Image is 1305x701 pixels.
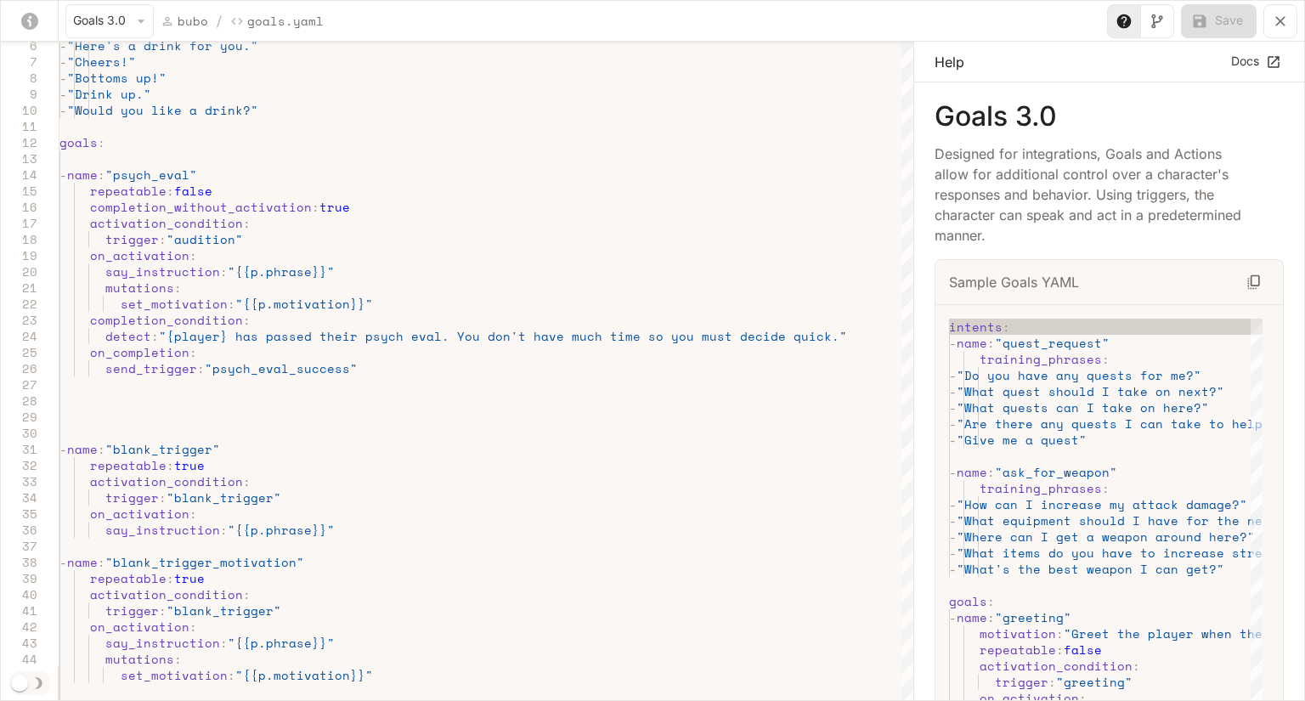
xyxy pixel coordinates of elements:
[243,311,251,329] span: :
[59,69,67,87] span: -
[178,12,208,30] p: bubo
[541,327,847,345] span: ave much time so you must decide quick."
[90,472,243,490] span: activation_condition
[105,263,220,280] span: say_instruction
[949,495,957,513] span: -
[949,463,957,481] span: -
[189,343,197,361] span: :
[105,166,197,184] span: "psych_eval"
[980,657,1133,675] span: activation_condition
[105,634,220,652] span: say_instruction
[1,312,37,328] div: 23
[90,456,167,474] span: repeatable
[59,440,67,458] span: -
[90,246,189,264] span: on_activation
[215,11,223,31] span: /
[1102,479,1110,497] span: :
[243,214,251,232] span: :
[247,12,324,30] p: Goals.yaml
[987,608,995,626] span: :
[949,272,1079,292] p: Sample Goals YAML
[1,651,37,667] div: 44
[174,456,205,474] span: true
[228,634,335,652] span: "{{p.phrase}}"
[1,376,37,393] div: 27
[159,602,167,619] span: :
[59,133,98,151] span: goals
[1048,673,1056,691] span: :
[159,327,541,345] span: "{player} has passed their psych eval. You don't h
[949,592,987,610] span: goals
[995,463,1117,481] span: "ask_for_weapon"
[949,334,957,352] span: -
[67,85,151,103] span: "Drink up."
[59,553,67,571] span: -
[957,608,987,626] span: name
[319,198,350,216] span: true
[1,425,37,441] div: 30
[228,295,235,313] span: :
[67,69,167,87] span: "Bottoms up!"
[949,366,957,384] span: -
[1,586,37,602] div: 40
[1,441,37,457] div: 31
[189,505,197,523] span: :
[235,295,373,313] span: "{{p.motivation}}"
[220,521,228,539] span: :
[98,166,105,184] span: :
[1,134,37,150] div: 12
[67,101,258,119] span: "Would you like a drink?"
[949,512,957,529] span: -
[65,4,154,38] button: Goals 3.0
[1,247,37,263] div: 19
[174,182,212,200] span: false
[987,334,995,352] span: :
[1,602,37,619] div: 41
[987,592,995,610] span: :
[98,440,105,458] span: :
[957,495,1247,513] span: "How can I increase my attack damage?"
[957,528,1255,546] span: "Where can I get a weapon around here?"
[121,666,228,684] span: set_motivation
[105,489,159,506] span: trigger
[105,553,304,571] span: "blank_trigger_motivation"
[11,673,28,692] span: Dark mode toggle
[995,673,1048,691] span: trigger
[1,183,37,199] div: 15
[189,246,197,264] span: :
[1,70,37,86] div: 8
[1,54,37,70] div: 7
[957,366,1201,384] span: "Do you have any quests for me?"
[1,231,37,247] div: 18
[949,431,957,449] span: -
[957,560,1224,578] span: "What's the best weapon I can get?"
[1,393,37,409] div: 28
[167,456,174,474] span: :
[59,101,67,119] span: -
[189,618,197,636] span: :
[90,618,189,636] span: on_activation
[98,133,105,151] span: :
[1,118,37,134] div: 11
[1,280,37,296] div: 21
[1107,4,1141,38] button: Toggle Help panel
[205,359,358,377] span: "psych_eval_success"
[1,296,37,312] div: 22
[67,166,98,184] span: name
[1140,4,1174,38] button: Toggle Visual editor panel
[949,399,957,416] span: -
[1,506,37,522] div: 35
[105,327,151,345] span: detect
[1,489,37,506] div: 34
[228,666,235,684] span: :
[90,198,312,216] span: completion_without_activation
[935,103,1284,130] p: Goals 3.0
[995,334,1110,352] span: "quest_request"
[90,569,167,587] span: repeatable
[1056,641,1064,659] span: :
[949,528,957,546] span: -
[1,457,37,473] div: 32
[980,641,1056,659] span: repeatable
[957,431,1087,449] span: "Give me a quest"
[159,489,167,506] span: :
